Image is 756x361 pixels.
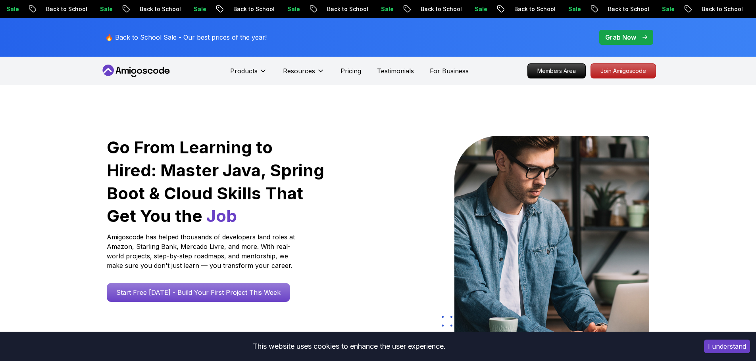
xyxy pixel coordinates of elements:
[187,5,213,13] p: Sale
[591,64,656,78] p: Join Amigoscode
[94,5,119,13] p: Sale
[105,32,267,42] p: 🔥 Back to School Sale - Our best prices of the year!
[414,5,468,13] p: Back to School
[107,136,325,227] h1: Go From Learning to Hired: Master Java, Spring Boot & Cloud Skills That Get You the
[468,5,494,13] p: Sale
[454,136,649,340] img: hero
[704,340,750,353] button: Accept cookies
[605,32,636,42] p: Grab Now
[430,66,469,76] a: For Business
[133,5,187,13] p: Back to School
[206,206,237,226] span: Job
[375,5,400,13] p: Sale
[321,5,375,13] p: Back to School
[227,5,281,13] p: Back to School
[283,66,315,76] p: Resources
[107,283,290,302] a: Start Free [DATE] - Build Your First Project This Week
[230,66,258,76] p: Products
[602,5,656,13] p: Back to School
[281,5,306,13] p: Sale
[528,64,585,78] p: Members Area
[377,66,414,76] a: Testimonials
[508,5,562,13] p: Back to School
[695,5,749,13] p: Back to School
[562,5,587,13] p: Sale
[527,63,586,78] a: Members Area
[40,5,94,13] p: Back to School
[656,5,681,13] p: Sale
[107,232,297,270] p: Amigoscode has helped thousands of developers land roles at Amazon, Starling Bank, Mercado Livre,...
[283,66,325,82] button: Resources
[591,63,656,78] a: Join Amigoscode
[6,338,692,355] div: This website uses cookies to enhance the user experience.
[340,66,361,76] a: Pricing
[230,66,267,82] button: Products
